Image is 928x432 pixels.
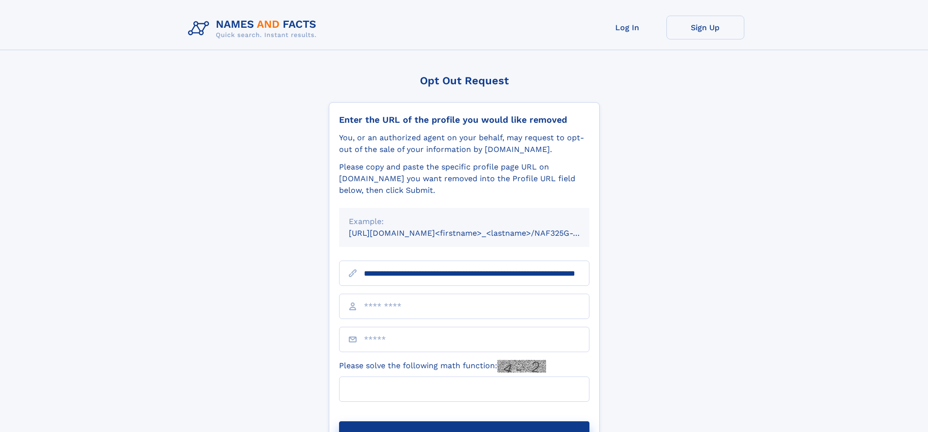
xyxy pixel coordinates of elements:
[349,216,580,227] div: Example:
[339,132,589,155] div: You, or an authorized agent on your behalf, may request to opt-out of the sale of your informatio...
[339,360,546,373] label: Please solve the following math function:
[329,75,600,87] div: Opt Out Request
[588,16,666,39] a: Log In
[666,16,744,39] a: Sign Up
[184,16,324,42] img: Logo Names and Facts
[339,161,589,196] div: Please copy and paste the specific profile page URL on [DOMAIN_NAME] you want removed into the Pr...
[349,228,608,238] small: [URL][DOMAIN_NAME]<firstname>_<lastname>/NAF325G-xxxxxxxx
[339,114,589,125] div: Enter the URL of the profile you would like removed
